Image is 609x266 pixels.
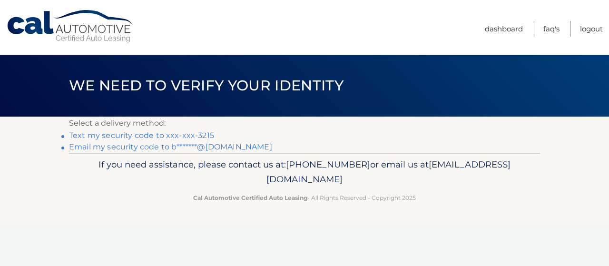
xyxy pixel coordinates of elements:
[69,117,540,130] p: Select a delivery method:
[6,10,135,43] a: Cal Automotive
[286,159,370,170] span: [PHONE_NUMBER]
[193,194,307,201] strong: Cal Automotive Certified Auto Leasing
[69,131,214,140] a: Text my security code to xxx-xxx-3215
[485,21,523,37] a: Dashboard
[75,157,534,187] p: If you need assistance, please contact us at: or email us at
[543,21,560,37] a: FAQ's
[580,21,603,37] a: Logout
[69,142,272,151] a: Email my security code to b*******@[DOMAIN_NAME]
[75,193,534,203] p: - All Rights Reserved - Copyright 2025
[69,77,344,94] span: We need to verify your identity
